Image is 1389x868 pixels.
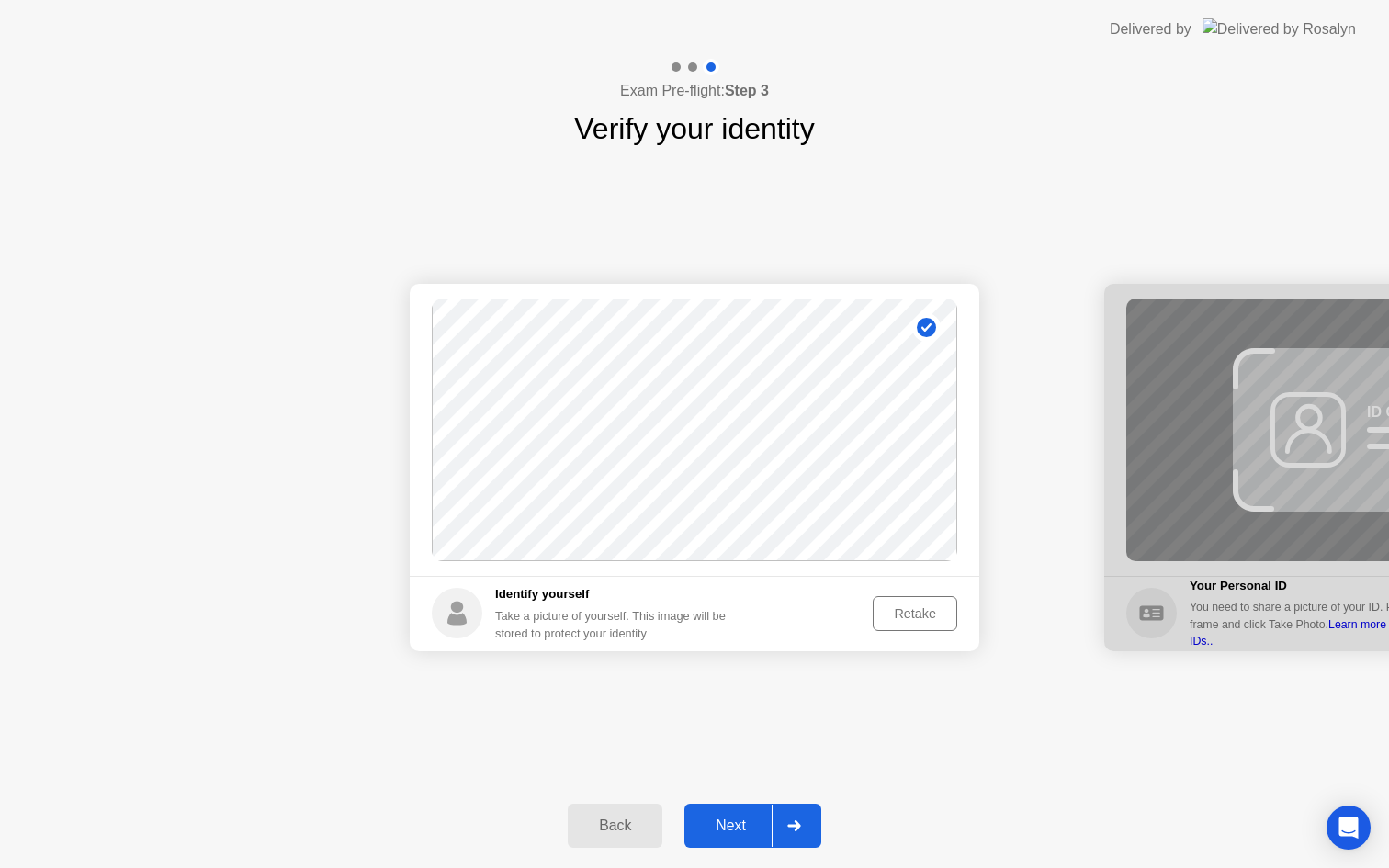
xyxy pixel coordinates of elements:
div: Open Intercom Messenger [1327,806,1371,850]
div: Delivered by [1110,18,1191,40]
button: Retake [873,596,957,631]
div: Next [690,817,772,834]
div: Retake [879,606,951,621]
b: Step 3 [725,83,769,98]
button: Back [568,804,662,848]
div: Take a picture of yourself. This image will be stored to protect your identity [495,607,740,642]
div: Back [573,817,657,834]
img: Delivered by Rosalyn [1203,18,1356,39]
h1: Verify your identity [574,107,814,151]
h5: Identify yourself [495,585,740,603]
button: Next [684,804,821,848]
h4: Exam Pre-flight: [620,80,769,102]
